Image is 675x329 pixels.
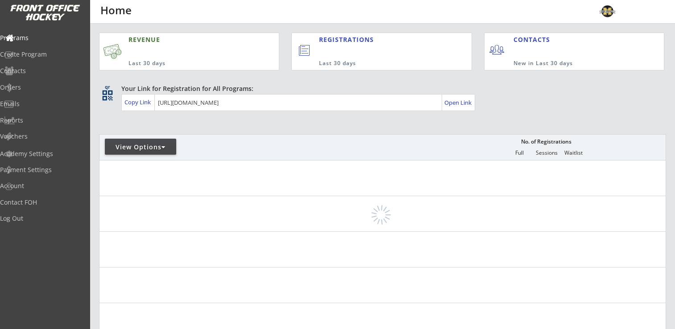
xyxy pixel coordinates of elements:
[533,150,560,156] div: Sessions
[444,99,472,107] div: Open Link
[319,60,435,67] div: Last 30 days
[319,35,431,44] div: REGISTRATIONS
[506,150,533,156] div: Full
[128,35,236,44] div: REVENUE
[128,60,236,67] div: Last 30 days
[518,139,574,145] div: No. of Registrations
[105,143,176,152] div: View Options
[121,84,638,93] div: Your Link for Registration for All Programs:
[513,35,554,44] div: CONTACTS
[560,150,587,156] div: Waitlist
[101,89,114,102] button: qr_code
[102,84,112,90] div: qr
[444,96,472,109] a: Open Link
[124,98,153,106] div: Copy Link
[513,60,623,67] div: New in Last 30 days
